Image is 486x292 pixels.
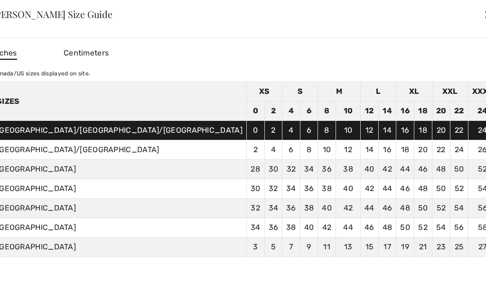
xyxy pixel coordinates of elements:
td: 22 [450,121,468,140]
td: 16 [396,101,414,121]
td: 22 [450,101,468,121]
td: 8 [318,101,336,121]
td: 48 [396,199,414,218]
td: 50 [414,199,432,218]
td: 0 [246,101,264,121]
td: 48 [378,218,396,237]
td: 38 [336,160,360,179]
td: 32 [264,179,282,199]
td: 18 [396,140,414,160]
td: 11 [318,237,336,257]
td: XXL [432,82,468,101]
td: 52 [450,179,468,199]
td: 44 [396,160,414,179]
td: 36 [300,179,318,199]
td: 16 [378,140,396,160]
td: 40 [318,199,336,218]
td: 34 [246,218,264,237]
td: 4 [264,140,282,160]
td: 20 [432,101,450,121]
td: 50 [450,160,468,179]
td: XL [396,82,432,101]
td: 19 [396,237,414,257]
td: 25 [450,237,468,257]
td: 46 [396,179,414,199]
td: 2 [246,140,264,160]
td: 14 [361,140,379,160]
td: 12 [336,140,360,160]
td: 32 [282,160,300,179]
td: 10 [336,121,360,140]
td: 50 [396,218,414,237]
td: 36 [264,218,282,237]
td: 21 [414,237,432,257]
td: 42 [361,179,379,199]
td: 34 [264,199,282,218]
td: 16 [396,121,414,140]
td: 2 [264,121,282,140]
td: 42 [378,160,396,179]
td: 7 [282,237,300,257]
td: 34 [300,160,318,179]
td: 38 [318,179,336,199]
td: 38 [282,218,300,237]
td: 36 [282,199,300,218]
td: 12 [361,121,379,140]
td: 42 [336,199,360,218]
td: 54 [432,218,450,237]
td: 54 [450,199,468,218]
td: 4 [282,121,300,140]
td: 30 [264,160,282,179]
td: 8 [300,140,318,160]
td: 40 [300,218,318,237]
td: 44 [361,199,379,218]
td: 22 [432,140,450,160]
td: 10 [336,101,360,121]
td: 40 [361,160,379,179]
td: 5 [264,237,282,257]
td: 52 [414,218,432,237]
td: 24 [450,140,468,160]
td: 6 [300,101,318,121]
td: 44 [336,218,360,237]
td: 8 [318,121,336,140]
td: 18 [414,101,432,121]
td: 13 [336,237,360,257]
td: 56 [450,218,468,237]
td: M [318,82,361,101]
td: 15 [361,237,379,257]
td: 40 [336,179,360,199]
td: 46 [361,218,379,237]
span: Centimeters [64,48,109,57]
td: 14 [378,121,396,140]
td: 28 [246,160,264,179]
td: 44 [378,179,396,199]
td: 36 [318,160,336,179]
td: 23 [432,237,450,257]
td: 34 [282,179,300,199]
td: 38 [300,199,318,218]
td: 0 [246,121,264,140]
td: 18 [414,121,432,140]
td: 50 [432,179,450,199]
td: 6 [282,140,300,160]
td: 20 [414,140,432,160]
td: 30 [246,179,264,199]
td: 48 [432,160,450,179]
td: 46 [378,199,396,218]
td: 12 [361,101,379,121]
td: 3 [246,237,264,257]
td: 17 [378,237,396,257]
td: XS [246,82,282,101]
td: 14 [378,101,396,121]
td: 10 [318,140,336,160]
td: L [361,82,396,101]
td: 52 [432,199,450,218]
td: 42 [318,218,336,237]
td: 32 [246,199,264,218]
td: 20 [432,121,450,140]
td: 6 [300,121,318,140]
td: 4 [282,101,300,121]
td: 2 [264,101,282,121]
td: S [282,82,318,101]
